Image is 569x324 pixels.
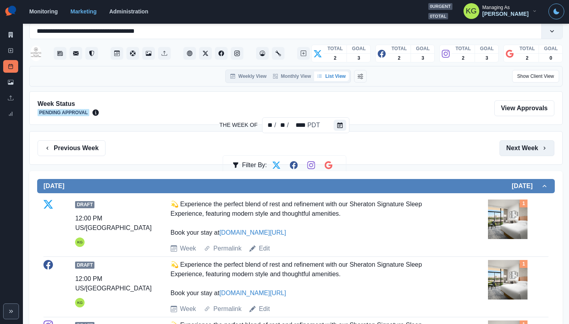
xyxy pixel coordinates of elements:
a: Week [180,304,196,314]
a: Post Schedule [3,60,18,73]
p: GOAL [352,45,366,52]
a: Permalink [213,244,241,253]
button: Filter by Facebook [286,157,302,173]
span: Draft [75,201,94,208]
a: Marketing Summary [3,28,18,41]
button: Twitter [199,47,212,60]
a: Permalink [213,304,241,314]
h2: [DATE] [512,182,541,190]
button: Filter by Twitter [269,157,284,173]
a: Dashboard [256,47,269,60]
button: Uploads [158,47,171,60]
p: 2 [334,55,337,62]
a: Edit [259,304,270,314]
p: 0 [550,55,552,62]
button: Client Website [183,47,196,60]
a: New Post [3,44,18,57]
a: Review Summary [3,107,18,120]
a: Monitoring [29,8,58,15]
a: Stream [54,47,66,60]
a: [DOMAIN_NAME][URL] [219,290,286,296]
div: The Week Of [290,121,307,130]
a: Media Library [3,76,18,89]
div: Total Media Attached [520,260,528,268]
p: GOAL [480,45,494,52]
div: 💫 Experience the perfect blend of rest and refinement with our Sheraton Signature Sleep Experienc... [171,200,453,237]
button: Reviews [85,47,98,60]
p: TOTAL [456,45,471,52]
div: Filter By: [232,157,267,173]
a: Facebook [215,47,228,60]
button: Filter by Google [321,157,337,173]
div: / [286,121,289,130]
p: TOTAL [520,45,535,52]
div: The Week Of [307,121,321,130]
a: Week [180,244,196,253]
button: The Week Of [334,120,347,131]
button: Next Week [499,140,554,156]
button: Post Schedule [111,47,123,60]
p: 2 [462,55,465,62]
div: The Week Of [262,117,350,133]
img: 144710472240328 [31,45,41,61]
p: TOTAL [328,45,343,52]
a: Administration [109,8,148,15]
button: Filter by Instagram [303,157,319,173]
button: Show Client View [512,70,559,83]
button: List View [314,72,349,81]
span: 0 urgent [428,3,452,10]
button: Weekly View [227,72,270,81]
div: Katrina Gallardo [466,2,477,21]
p: GOAL [416,45,430,52]
button: Expand [3,303,19,319]
a: Uploads [3,92,18,104]
a: [DOMAIN_NAME][URL] [219,229,286,236]
button: Previous Week [38,140,106,156]
p: TOTAL [392,45,407,52]
a: Marketing [70,8,96,15]
p: 2 [526,55,529,62]
div: The Week Of [277,121,286,130]
div: Date [264,121,321,130]
div: Total Media Attached [520,200,528,207]
button: Content Pool [126,47,139,60]
div: Katrina Gallardo [77,237,83,247]
button: Messages [70,47,82,60]
span: 0 total [428,13,448,20]
p: 3 [486,55,488,62]
h2: [DATE] [43,182,64,190]
button: Create New Post [297,47,310,60]
button: Toggle Mode [548,4,564,19]
div: / [273,121,277,130]
span: Draft [75,262,94,269]
img: hi5fslat9g2cgb9vyzjv [488,200,528,239]
div: 💫 Experience the perfect blend of rest and refinement with our Sheraton Signature Sleep Experienc... [171,260,453,298]
img: hi5fslat9g2cgb9vyzjv [488,260,528,300]
button: Administration [272,47,284,60]
button: Managing As[PERSON_NAME] [457,3,544,19]
div: [PERSON_NAME] [482,11,529,17]
button: Monthly View [270,72,314,81]
div: Katrina Gallardo [77,298,83,307]
a: Edit [259,244,270,253]
button: Instagram [231,47,243,60]
button: [DATE][DATE] [37,179,555,193]
div: 12:00 PM US/[GEOGRAPHIC_DATA] [75,274,151,293]
div: 12:00 PM US/[GEOGRAPHIC_DATA] [75,214,151,233]
div: Managing As [482,5,510,10]
div: The Week Of [264,121,274,130]
button: Change View Order [354,70,367,83]
button: Media Library [142,47,155,60]
h2: Week Status [38,100,99,107]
